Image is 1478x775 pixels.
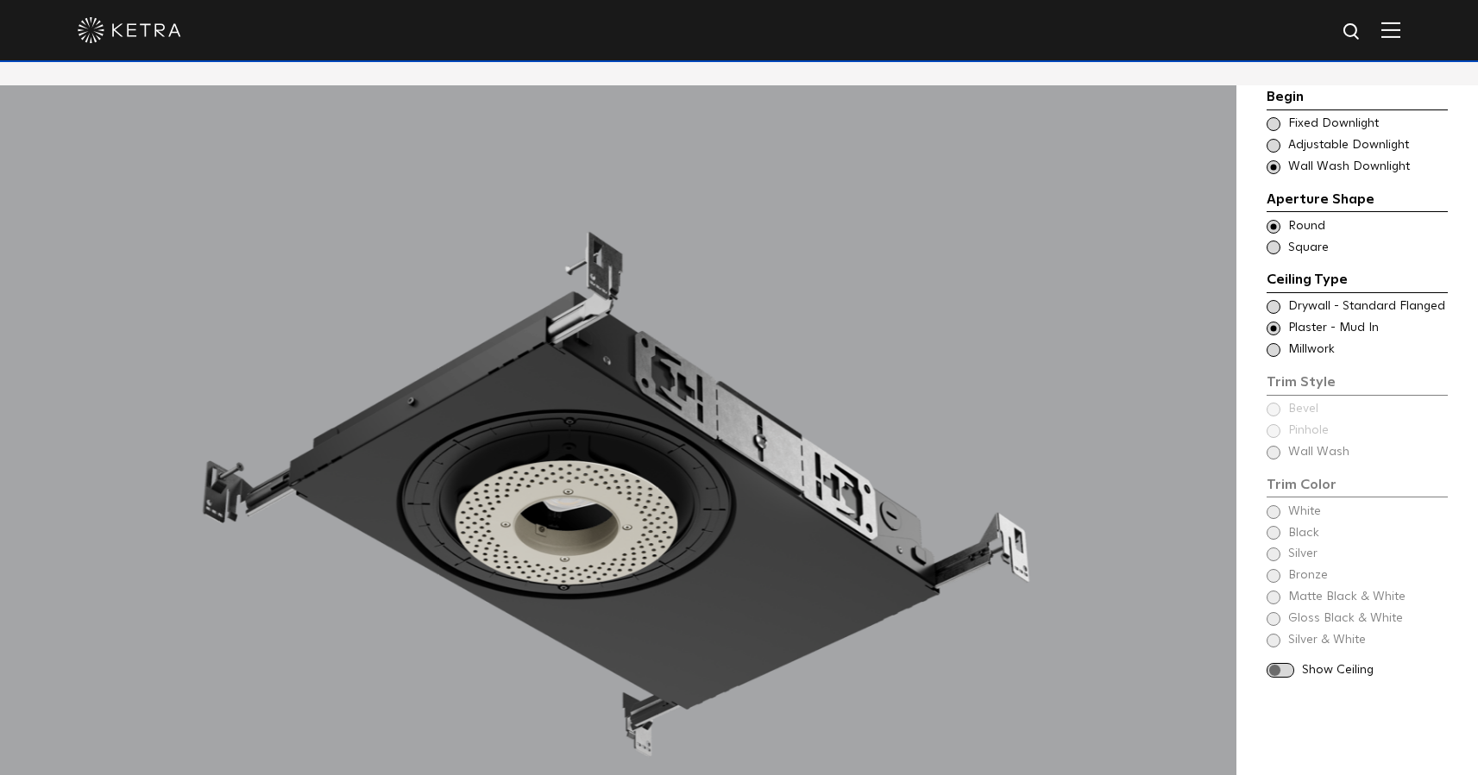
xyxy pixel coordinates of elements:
img: ketra-logo-2019-white [78,17,181,43]
span: Fixed Downlight [1288,116,1446,133]
span: Round [1288,218,1446,235]
div: Ceiling Type [1267,269,1448,293]
span: Drywall - Standard Flanged [1288,298,1446,316]
span: Plaster - Mud In [1288,320,1446,337]
span: Square [1288,240,1446,257]
span: Show Ceiling [1302,662,1448,679]
span: Wall Wash Downlight [1288,159,1446,176]
span: Millwork [1288,341,1446,359]
span: Adjustable Downlight [1288,137,1446,154]
div: Aperture Shape [1267,189,1448,213]
img: search icon [1342,22,1363,43]
img: Hamburger%20Nav.svg [1381,22,1400,38]
div: Begin [1267,86,1448,110]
